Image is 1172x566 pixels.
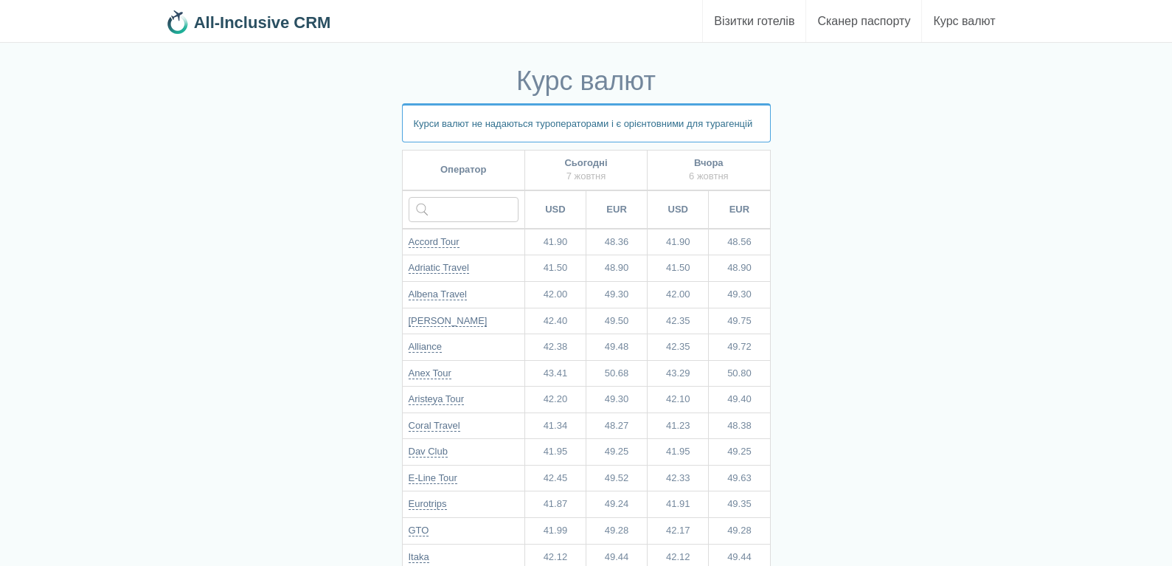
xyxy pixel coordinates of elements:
a: E-Line Tour [409,472,457,484]
td: 42.20 [524,387,586,413]
td: 42.38 [524,334,586,361]
td: 43.29 [648,360,709,387]
td: 42.00 [524,281,586,308]
th: USD [524,190,586,229]
td: 42.35 [648,308,709,334]
td: 48.27 [586,413,648,439]
td: 48.90 [586,255,648,282]
td: 41.87 [524,491,586,518]
td: 42.40 [524,308,586,334]
td: 42.45 [524,465,586,491]
td: 41.95 [524,439,586,466]
a: [PERSON_NAME] [409,315,488,327]
td: 41.90 [524,229,586,255]
td: 42.33 [648,465,709,491]
td: 41.34 [524,413,586,439]
a: Coral Travel [409,420,460,432]
a: Alliance [409,341,443,353]
td: 50.80 [709,360,770,387]
td: 41.99 [524,518,586,545]
td: 41.23 [648,413,709,439]
img: 32x32.png [166,10,190,34]
td: 49.50 [586,308,648,334]
th: EUR [586,190,648,229]
td: 49.24 [586,491,648,518]
td: 41.91 [648,491,709,518]
b: Сьогодні [564,157,607,168]
a: Anex Tour [409,367,451,379]
td: 49.30 [709,281,770,308]
a: Albena Travel [409,289,468,300]
td: 49.30 [586,387,648,413]
td: 49.30 [586,281,648,308]
td: 49.25 [586,439,648,466]
td: 49.48 [586,334,648,361]
span: 7 жовтня [566,170,606,182]
td: 49.25 [709,439,770,466]
td: 48.90 [709,255,770,282]
td: 49.28 [709,518,770,545]
b: All-Inclusive CRM [194,13,331,32]
td: 41.50 [524,255,586,282]
td: 48.38 [709,413,770,439]
td: 49.35 [709,491,770,518]
td: 48.36 [586,229,648,255]
a: Dav Club [409,446,448,458]
a: GTO [409,525,429,536]
td: 48.56 [709,229,770,255]
span: 6 жовтня [689,170,729,182]
input: Введіть назву [409,197,519,222]
td: 41.90 [648,229,709,255]
td: 42.35 [648,334,709,361]
td: 42.17 [648,518,709,545]
td: 41.95 [648,439,709,466]
a: Eurotrips [409,498,447,510]
a: Aristeya Tour [409,393,465,405]
td: 49.72 [709,334,770,361]
td: 49.28 [586,518,648,545]
td: 49.75 [709,308,770,334]
th: Оператор [402,150,524,190]
b: Вчора [694,157,724,168]
td: 41.50 [648,255,709,282]
a: Accord Tour [409,236,460,248]
th: EUR [709,190,770,229]
td: 49.40 [709,387,770,413]
a: Itaka [409,551,429,563]
td: 50.68 [586,360,648,387]
td: 49.63 [709,465,770,491]
td: 49.52 [586,465,648,491]
h1: Курс валют [402,66,771,96]
td: 43.41 [524,360,586,387]
td: 42.10 [648,387,709,413]
a: Adriatic Travel [409,262,469,274]
th: USD [648,190,709,229]
p: Курси валют не надаються туроператорами і є орієнтовними для турагенцій [402,103,771,142]
td: 42.00 [648,281,709,308]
